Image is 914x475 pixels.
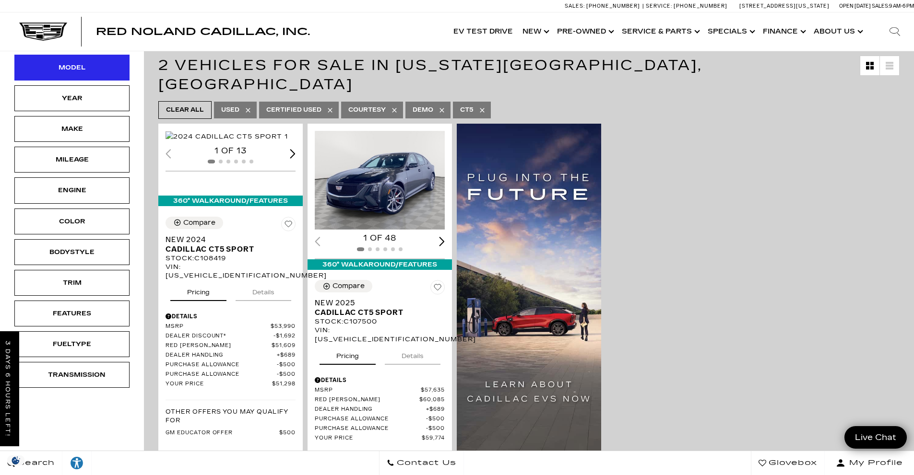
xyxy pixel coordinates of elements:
a: Service: [PHONE_NUMBER] [642,3,730,9]
img: 2024 Cadillac CT5 Sport 1 [166,131,288,142]
div: Fueltype [48,339,96,349]
div: Bodystyle [48,247,96,257]
span: $500 [426,425,445,432]
div: Stock : C108419 [166,254,296,263]
a: MSRP $53,990 [166,323,296,330]
div: Search [876,12,914,51]
a: Service & Parts [617,12,703,51]
div: Compare [332,282,365,290]
a: New 2025Cadillac CT5 Sport [315,298,445,317]
a: Grid View [860,56,879,75]
div: Next slide [290,149,296,158]
span: [PHONE_NUMBER] [586,3,640,9]
section: Click to Open Cookie Consent Modal [5,455,27,465]
span: GM Educator Offer [166,429,279,437]
div: BodystyleBodystyle [14,239,130,265]
a: Specials [703,12,758,51]
div: MileageMileage [14,147,130,173]
div: MakeMake [14,116,130,142]
span: $57,635 [421,387,445,394]
span: Your Price [166,381,272,388]
span: $500 [426,416,445,423]
div: Year [48,93,96,104]
span: $51,298 [272,381,296,388]
a: Live Chat [844,426,907,449]
a: Sales: [PHONE_NUMBER] [565,3,642,9]
span: Purchase Allowance [166,371,277,378]
span: [PHONE_NUMBER] [674,3,727,9]
span: New 2024 [166,235,288,244]
div: FeaturesFeatures [14,301,130,326]
a: New 2024Cadillac CT5 Sport [166,235,296,254]
span: Your Price [315,435,422,442]
a: Red [PERSON_NAME] $60,085 [315,396,445,404]
a: [STREET_ADDRESS][US_STATE] [739,3,830,9]
div: Mileage [48,154,96,165]
a: Red [PERSON_NAME] $51,609 [166,342,296,349]
span: $51,609 [272,342,296,349]
div: TransmissionTransmission [14,362,130,388]
span: Cadillac CT5 Sport [166,244,288,254]
span: $53,990 [271,323,296,330]
span: Courtesy [348,104,386,116]
span: Used [221,104,239,116]
div: ModelModel [14,55,130,81]
button: Compare Vehicle [315,280,372,292]
span: Clear All [166,104,204,116]
span: Sales: [565,3,585,9]
span: Open [DATE] [839,3,871,9]
a: Finance [758,12,809,51]
div: Color [48,216,96,227]
button: pricing tab [320,344,376,365]
span: MSRP [315,387,421,394]
span: MSRP [166,323,271,330]
div: Model [48,62,96,73]
button: Save Vehicle [430,280,445,298]
button: pricing tab [170,280,226,301]
div: VIN: [US_VEHICLE_IDENTIFICATION_NUMBER] [315,326,445,343]
div: Stock : C107500 [315,317,445,326]
span: My Profile [845,456,903,470]
div: VIN: [US_VEHICLE_IDENTIFICATION_NUMBER] [166,263,296,280]
div: Explore your accessibility options [62,456,91,470]
span: Cadillac CT5 Sport [315,308,438,317]
span: Red Noland Cadillac, Inc. [96,26,310,37]
span: Live Chat [850,432,901,443]
div: 1 of 48 [315,233,445,243]
a: Red Noland Cadillac, Inc. [96,27,310,36]
img: 2025 Cadillac CT5 Sport 1 [315,131,446,230]
div: 360° WalkAround/Features [158,196,303,206]
div: YearYear [14,85,130,111]
a: GM Educator Offer $500 [166,429,296,437]
div: Compare [183,219,215,227]
span: CT5 [460,104,474,116]
img: Cadillac Dark Logo with Cadillac White Text [19,23,67,41]
div: Trim [48,278,96,288]
div: Transmission [48,370,96,380]
button: Save Vehicle [281,217,296,235]
div: Pricing Details - New 2025 Cadillac CT5 Sport [315,376,445,384]
span: $60,085 [419,396,445,404]
a: MSRP $57,635 [315,387,445,394]
span: 2 Vehicles for Sale in [US_STATE][GEOGRAPHIC_DATA], [GEOGRAPHIC_DATA] [158,57,702,93]
a: Purchase Allowance $500 [166,361,296,369]
div: EngineEngine [14,177,130,203]
span: Glovebox [766,456,817,470]
div: Pricing Details - New 2024 Cadillac CT5 Sport [166,312,296,321]
a: Dealer Discount* $1,692 [166,333,296,340]
span: $689 [426,406,445,413]
a: New [518,12,552,51]
span: $500 [277,371,296,378]
a: Dealer Handling $689 [166,352,296,359]
button: Compare Vehicle [166,217,223,229]
div: 1 / 2 [166,131,297,142]
a: Dealer Handling $689 [315,406,445,413]
span: Red [PERSON_NAME] [315,396,419,404]
button: Open user profile menu [825,451,914,475]
button: details tab [236,280,291,301]
div: Engine [48,185,96,196]
div: TrimTrim [14,270,130,296]
span: Dealer Handling [166,352,277,359]
span: Purchase Allowance [315,425,426,432]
